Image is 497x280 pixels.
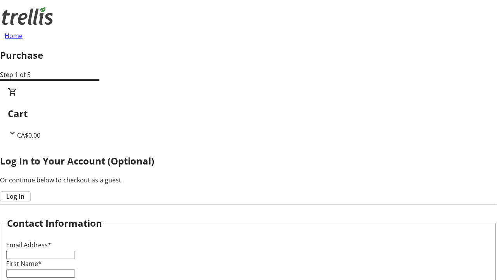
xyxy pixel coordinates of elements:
[6,241,51,249] label: Email Address*
[6,259,42,268] label: First Name*
[17,131,40,140] span: CA$0.00
[8,107,489,121] h2: Cart
[7,216,102,230] h2: Contact Information
[6,192,24,201] span: Log In
[8,87,489,140] div: CartCA$0.00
